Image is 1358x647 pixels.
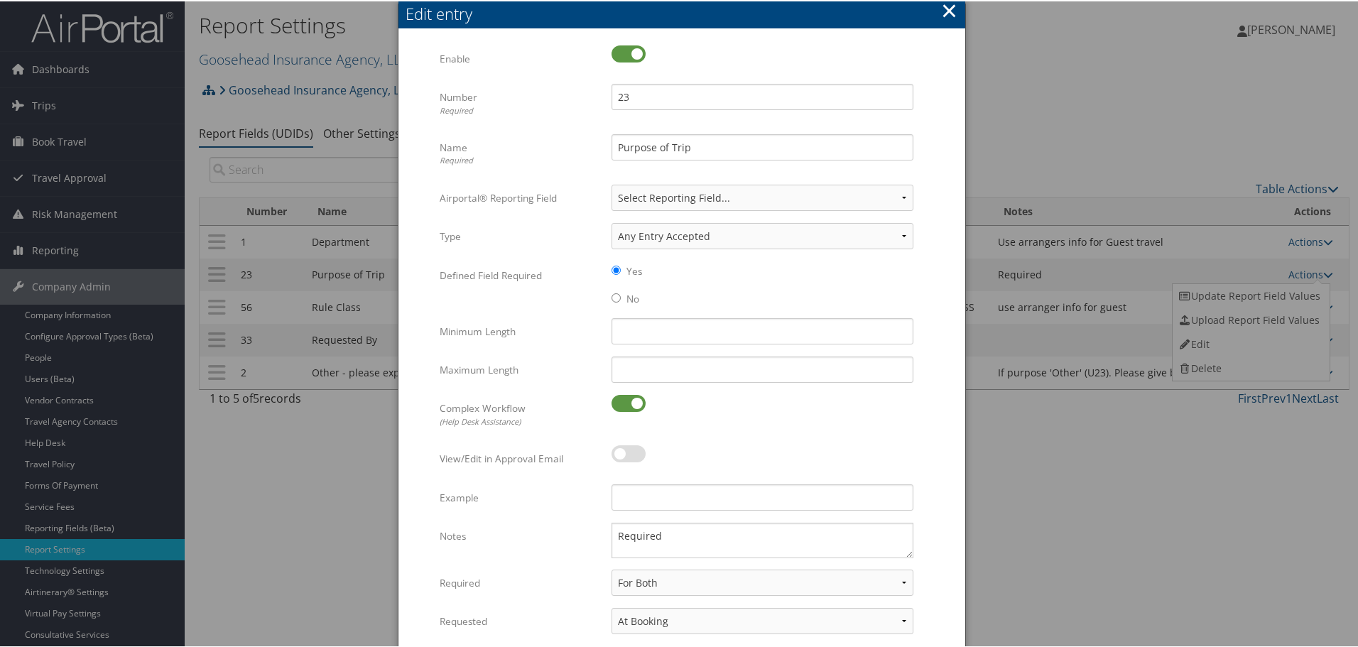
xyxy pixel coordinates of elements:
div: Edit entry [406,1,965,23]
label: Example [440,483,601,510]
label: Notes [440,521,601,548]
label: Type [440,222,601,249]
label: Enable [440,44,601,71]
label: Number [440,82,601,121]
label: Complex Workflow [440,393,601,433]
label: No [626,290,639,305]
div: Required [440,104,601,116]
div: (Help Desk Assistance) [440,415,601,427]
label: Defined Field Required [440,261,601,288]
label: Minimum Length [440,317,601,344]
label: View/Edit in Approval Email [440,444,601,471]
label: Airportal® Reporting Field [440,183,601,210]
label: Required [440,568,601,595]
div: Required [440,153,601,165]
label: Name [440,133,601,172]
label: Maximum Length [440,355,601,382]
label: Requested [440,607,601,634]
label: Yes [626,263,642,277]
